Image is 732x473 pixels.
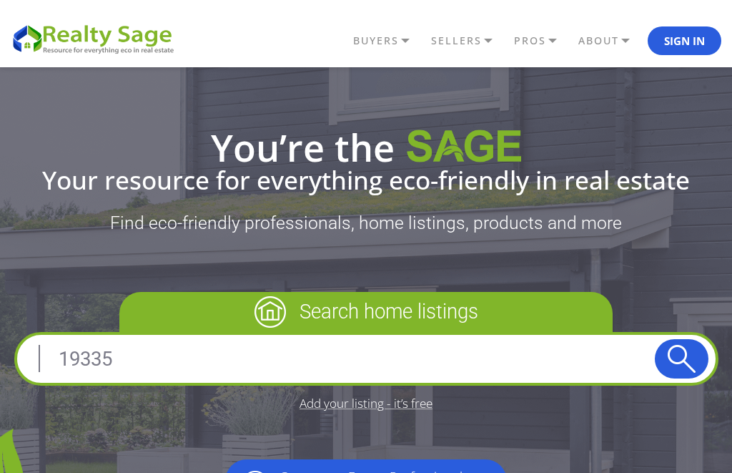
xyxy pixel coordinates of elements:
[350,29,427,53] a: BUYERS
[300,397,432,409] a: Add your listing - it’s free
[11,21,182,54] img: REALTY SAGE
[575,29,648,53] a: ABOUT
[427,29,510,53] a: SELLERS
[407,130,521,166] img: Realty Sage
[11,129,721,166] h1: You’re the
[11,213,721,234] p: Find eco-friendly professionals, home listings, products and more
[11,167,721,192] div: Your resource for everything eco-friendly in real estate
[510,29,575,53] a: PROS
[119,292,613,332] p: Search home listings
[24,342,655,376] input: Enter a City, State or Zip Code...
[648,26,721,55] button: Sign In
